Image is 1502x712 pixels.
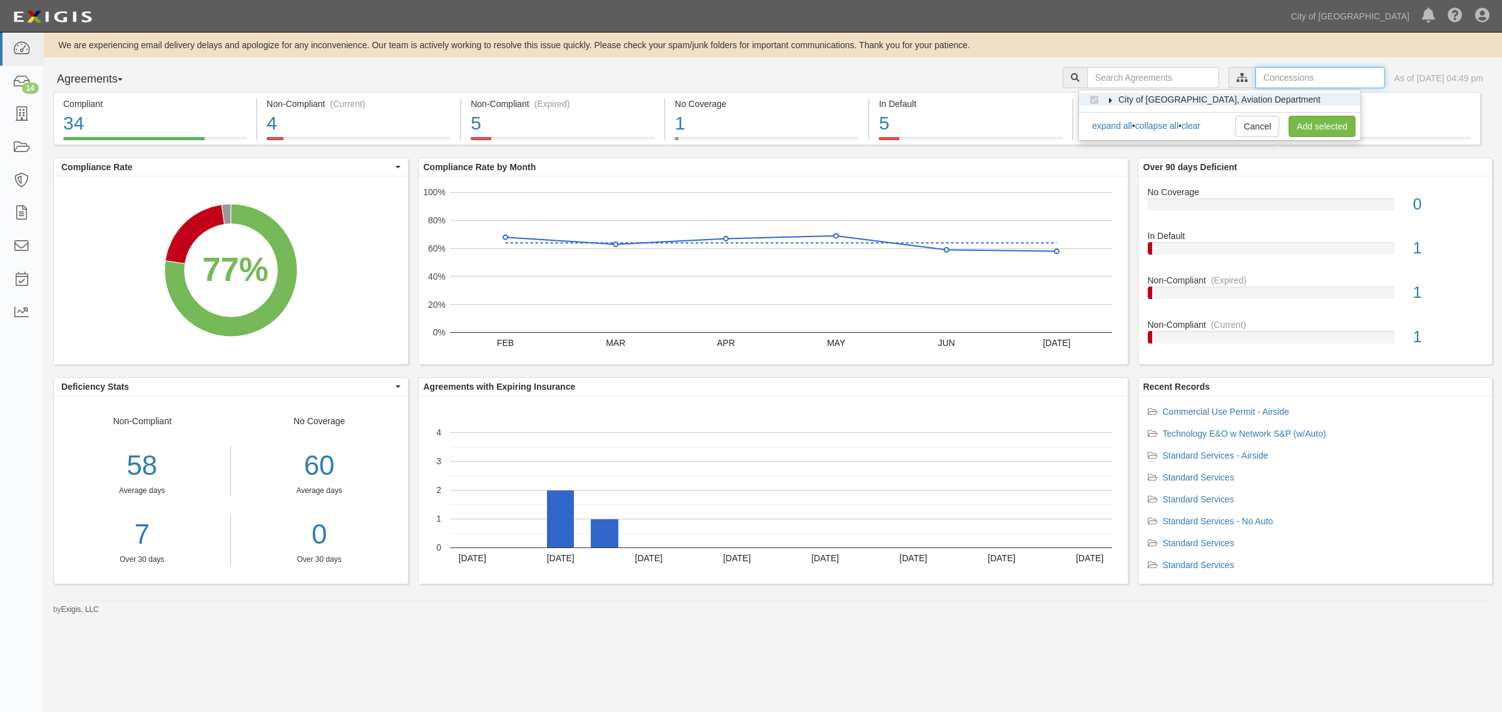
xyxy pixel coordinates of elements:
div: 0 [1404,193,1492,216]
div: In Default [1138,230,1493,242]
div: (Current) [330,98,365,110]
text: 4 [436,427,441,437]
div: 77% [202,246,268,293]
text: 20% [427,299,445,309]
text: APR [717,338,735,348]
text: [DATE] [899,553,927,563]
a: Expiring Insurance3 [1073,137,1276,147]
span: Deficiency Stats [61,380,392,393]
a: Pending Review4 [1278,137,1481,147]
div: 34 [63,110,247,137]
a: Standard Services [1163,560,1234,570]
a: City of [GEOGRAPHIC_DATA] [1285,4,1416,29]
text: 60% [427,243,445,253]
text: [DATE] [1043,338,1070,348]
div: We are experiencing email delivery delays and apologize for any inconvenience. Our team is active... [44,39,1502,51]
a: In Default1 [1148,230,1483,274]
a: In Default5 [869,137,1072,147]
text: FEB [496,338,513,348]
svg: A chart. [419,176,1128,364]
div: 5 [879,110,1063,137]
div: (Expired) [1211,274,1247,287]
div: Non-Compliant (Expired) [471,98,655,110]
button: Compliance Rate [54,158,408,176]
text: [DATE] [546,553,574,563]
a: Exigis, LLC [61,605,99,614]
a: Cancel [1235,116,1279,137]
div: 1 [1404,326,1492,348]
text: 3 [436,456,441,466]
small: by [53,604,99,615]
div: 5 [471,110,655,137]
a: Non-Compliant(Expired)1 [1148,274,1483,318]
svg: A chart. [54,176,407,364]
button: Deficiency Stats [54,378,408,395]
a: expand all [1092,121,1132,131]
div: No Coverage [231,415,408,565]
text: 40% [427,272,445,282]
div: 7 [54,515,230,554]
text: 0 [436,542,441,552]
div: 4 [1287,110,1471,137]
text: 100% [423,187,446,197]
div: In Default [879,98,1063,110]
div: Non-Compliant [1138,274,1493,287]
text: MAY [827,338,846,348]
text: [DATE] [988,553,1015,563]
a: Non-Compliant(Current)1 [1148,318,1483,353]
text: 1 [436,514,441,524]
a: Standard Services - No Auto [1163,516,1274,526]
a: Non-Compliant(Expired)5 [461,137,664,147]
div: (Current) [1211,318,1246,331]
div: 1 [1404,282,1492,304]
div: No Coverage [1138,186,1493,198]
a: Standard Services [1163,472,1234,482]
text: 0% [432,327,445,337]
a: No Coverage0 [1148,186,1483,230]
a: collapse all [1135,121,1178,131]
span: Compliance Rate [61,161,392,173]
div: Average days [240,486,399,496]
a: Technology E&O w Network S&P (w/Auto) [1163,429,1326,439]
div: Over 30 days [54,554,230,565]
div: 1 [1404,237,1492,260]
b: Recent Records [1143,382,1210,392]
a: No Coverage1 [665,137,868,147]
a: Non-Compliant(Current)4 [257,137,460,147]
div: (Expired) [534,98,570,110]
b: Over 90 days Deficient [1143,162,1237,172]
text: [DATE] [1076,553,1103,563]
svg: A chart. [419,396,1128,584]
span: City of [GEOGRAPHIC_DATA], Aviation Department [1118,94,1321,104]
input: Concessions [1255,67,1385,88]
div: Compliant [63,98,247,110]
div: • • [1091,120,1200,132]
div: Non-Compliant [1138,318,1493,331]
div: 58 [54,446,230,486]
text: [DATE] [635,553,662,563]
text: [DATE] [811,553,839,563]
text: 2 [436,485,441,495]
div: Non-Compliant [54,415,231,565]
text: MAR [606,338,625,348]
div: No Coverage [675,98,859,110]
text: 80% [427,215,445,225]
text: [DATE] [458,553,486,563]
input: Search Agreements [1087,67,1219,88]
div: As of [DATE] 04:49 pm [1394,72,1483,84]
text: JUN [937,338,954,348]
a: Standard Services [1163,538,1234,548]
div: Non-Compliant (Current) [267,98,451,110]
a: Standard Services [1163,494,1234,504]
a: Add selected [1289,116,1356,137]
b: Compliance Rate by Month [424,162,536,172]
div: Pending Review [1287,98,1471,110]
a: 0 [240,515,399,554]
a: Standard Services - Airside [1163,450,1269,460]
a: Commercial Use Permit - Airside [1163,407,1289,417]
a: clear [1182,121,1200,131]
